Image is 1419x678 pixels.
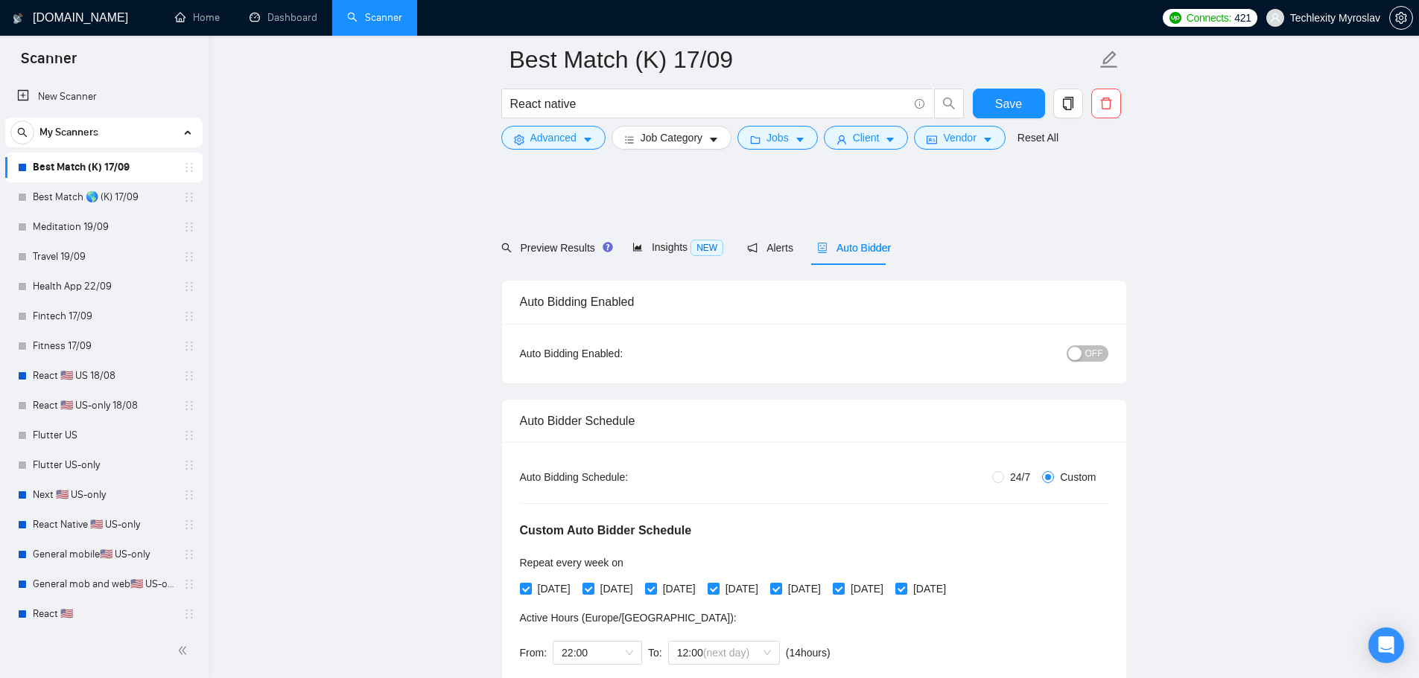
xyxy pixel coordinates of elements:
span: Custom [1054,469,1102,485]
div: Auto Bidder Schedule [520,400,1108,442]
span: holder [183,221,195,233]
span: [DATE] [907,581,952,597]
button: settingAdvancedcaret-down [501,126,606,150]
button: search [10,121,34,144]
span: [DATE] [657,581,702,597]
a: Best Match (K) 17/09 [33,153,174,182]
span: [DATE] [720,581,764,597]
h5: Custom Auto Bidder Schedule [520,522,692,540]
span: search [11,127,34,138]
button: delete [1091,89,1121,118]
a: Meditation 19/09 [33,212,174,242]
span: search [935,97,963,110]
div: Open Intercom Messenger [1368,627,1404,663]
span: Alerts [747,242,793,254]
span: holder [183,161,195,173]
span: holder [183,310,195,322]
img: logo [13,7,23,31]
span: holder [183,340,195,352]
span: holder [183,459,195,471]
span: setting [514,134,524,145]
span: delete [1092,97,1120,110]
span: Advanced [530,129,577,146]
a: General mob and web🇺🇸 US-only - to be done [33,569,174,599]
button: idcardVendorcaret-down [914,126,1005,150]
span: holder [183,578,195,590]
a: dashboardDashboard [250,11,317,24]
span: ( 14 hours) [786,647,831,659]
span: folder [750,134,761,145]
a: Flutter US-only [33,450,174,480]
span: holder [183,519,195,531]
button: setting [1389,6,1413,30]
span: Preview Results [501,242,609,254]
span: From: [520,647,547,659]
a: Health App 22/09 [33,272,174,301]
span: notification [747,243,758,253]
a: React 🇺🇸 [33,599,174,629]
span: robot [817,243,828,253]
a: Flutter US [33,420,174,450]
button: folderJobscaret-down [737,126,818,150]
button: search [934,89,964,118]
a: setting [1389,12,1413,24]
input: Search Freelance Jobs... [510,95,908,113]
span: edit [1099,50,1119,69]
div: Auto Bidding Enabled [520,281,1108,323]
div: Tooltip anchor [601,240,615,254]
span: [DATE] [532,581,577,597]
span: double-left [177,643,192,658]
span: Job Category [641,129,702,146]
a: Reset All [1018,129,1058,146]
a: Travel 19/09 [33,242,174,272]
span: caret-down [885,134,895,145]
span: holder [183,400,195,412]
span: holder [183,370,195,382]
a: React 🇺🇸 US-only 18/08 [33,391,174,420]
input: Scanner name... [509,41,1096,78]
span: Jobs [766,129,789,146]
span: To: [648,647,662,659]
span: holder [183,281,195,292]
a: React 🇺🇸 US 18/08 [33,361,174,391]
span: holder [183,489,195,501]
span: bars [624,134,635,145]
span: (next day) [703,647,749,659]
button: Save [973,89,1045,118]
a: Fintech 17/09 [33,301,174,331]
span: Insights [632,241,723,253]
span: holder [183,251,195,263]
span: holder [183,429,195,441]
button: copy [1053,89,1083,118]
div: Auto Bidding Schedule: [520,469,716,485]
span: search [501,243,512,253]
span: holder [183,191,195,203]
button: barsJob Categorycaret-down [612,126,731,150]
span: Auto Bidder [817,242,891,254]
span: holder [183,608,195,620]
a: Fitness 17/09 [33,331,174,361]
button: userClientcaret-down [824,126,909,150]
span: Active Hours ( Europe/[GEOGRAPHIC_DATA] ): [520,612,737,624]
span: holder [183,549,195,560]
span: Vendor [943,129,976,146]
span: info-circle [915,99,924,109]
a: General mobile🇺🇸 US-only [33,540,174,569]
span: [DATE] [845,581,889,597]
span: area-chart [632,242,643,252]
a: Best Match 🌎 (K) 17/09 [33,182,174,212]
span: Save [995,95,1022,113]
span: caret-down [795,134,805,145]
span: user [1270,13,1280,23]
span: Client [853,129,880,146]
a: React Native 🇺🇸 US-only [33,510,174,540]
a: homeHome [175,11,220,24]
span: setting [1390,12,1412,24]
a: New Scanner [17,82,191,112]
span: [DATE] [594,581,639,597]
span: user [837,134,847,145]
span: 421 [1234,10,1251,26]
span: caret-down [582,134,593,145]
a: Next 🇺🇸 US-only [33,480,174,510]
span: copy [1054,97,1082,110]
